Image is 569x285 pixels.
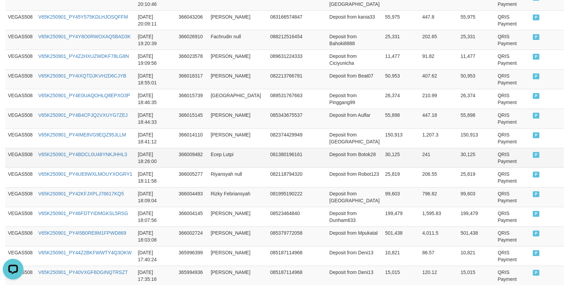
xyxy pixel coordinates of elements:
td: 089531767663 [268,89,308,109]
td: Rizky Febriansyah [208,187,268,207]
td: 407.62 [420,69,458,89]
td: 082118794320 [268,167,308,187]
td: 91.82 [420,50,458,69]
td: 50,953 [458,69,495,89]
td: VEGAS508 [5,187,36,207]
td: QRIS Payment [495,246,530,266]
td: 25,331 [458,30,495,50]
a: V65K250901_PY4IME8VG9EQZ95JLLM [38,132,126,138]
td: Deposit from [GEOGRAPHIC_DATA] [327,128,382,148]
td: Deposit from Ciciyunicha [327,50,382,69]
td: 11,477 [458,50,495,69]
td: 25,819 [458,167,495,187]
td: 501,438 [458,226,495,246]
td: 99,603 [382,187,420,207]
a: V65K250901_PY42KFJXPLJ76617KQ5 [38,191,124,196]
td: 447.18 [420,109,458,128]
td: 365996399 [176,246,208,266]
td: 088212516454 [268,30,308,50]
td: 501,438 [382,226,420,246]
td: 241 [420,148,458,167]
td: 081995190222 [268,187,308,207]
a: V65K250901_PY45Y575KDLHJOSQFFM [38,14,128,20]
td: 99,603 [458,187,495,207]
td: 150,913 [458,128,495,148]
td: [DATE] 19:20:39 [135,30,176,50]
td: 11,477 [382,50,420,69]
td: 366043206 [176,10,208,30]
td: VEGAS508 [5,69,36,89]
td: [DATE] 18:55:01 [135,69,176,89]
td: 085343675537 [268,109,308,128]
td: [DATE] 18:09:04 [135,187,176,207]
td: 366009482 [176,148,208,167]
td: Deposit from Beat07 [327,69,382,89]
td: [DATE] 18:03:08 [135,226,176,246]
td: 10,821 [458,246,495,266]
td: 210.99 [420,89,458,109]
td: [DATE] 18:26:00 [135,148,176,167]
td: [DATE] 18:11:58 [135,167,176,187]
td: QRIS Payment [495,148,530,167]
td: [GEOGRAPHIC_DATA] [208,89,268,109]
td: 25,819 [382,167,420,187]
td: Fachrudin null [208,30,268,50]
a: V65K250901_PY4UE6WXLMOUYXOGRY1 [38,171,132,177]
td: 089631224333 [268,50,308,69]
td: [PERSON_NAME] [208,128,268,148]
td: 085379772058 [268,226,308,246]
span: PAID [533,172,540,177]
td: QRIS Payment [495,109,530,128]
td: 199,479 [458,207,495,226]
td: [DATE] 18:07:56 [135,207,176,226]
td: VEGAS508 [5,246,36,266]
td: 085187114968 [268,246,308,266]
a: V65K250901_PY44Z2BKFWWTY4Q3OKW [38,250,132,255]
a: V65K250901_PY4B4CPJQ2VXUYG7ZEJ [38,112,128,118]
td: Deposit from Bahoki8888 [327,30,382,50]
td: 150,913 [382,128,420,148]
td: Deposit from Robot123 [327,167,382,187]
td: 4,011.5 [420,226,458,246]
td: Deposit from kania33 [327,10,382,30]
span: PAID [533,231,540,236]
td: QRIS Payment [495,128,530,148]
td: 55,898 [382,109,420,128]
span: PAID [533,191,540,197]
td: 55,975 [458,10,495,30]
td: QRIS Payment [495,226,530,246]
a: V65K250901_PY4I5B0RE8M1FPWD869 [38,230,126,236]
button: Open LiveChat chat widget [3,3,23,23]
td: 26,374 [458,89,495,109]
a: V65K250901_PY4Y8O0RWOXAQ5BAD3K [38,34,131,39]
td: 26,374 [382,89,420,109]
span: PAID [533,34,540,40]
td: 083166574847 [268,10,308,30]
td: 082374429949 [268,128,308,148]
td: QRIS Payment [495,50,530,69]
td: 30,125 [458,148,495,167]
td: [PERSON_NAME] [208,207,268,226]
td: 366005277 [176,167,208,187]
td: 366002724 [176,226,208,246]
td: [DATE] 18:46:35 [135,89,176,109]
td: 366026910 [176,30,208,50]
td: QRIS Payment [495,187,530,207]
td: [DATE] 20:09:11 [135,10,176,30]
td: QRIS Payment [495,69,530,89]
td: [DATE] 18:41:12 [135,128,176,148]
span: PAID [533,113,540,119]
td: 199,479 [382,207,420,226]
span: PAID [533,250,540,256]
td: 25,331 [382,30,420,50]
td: 366015145 [176,109,208,128]
td: Deposit from Botok28 [327,148,382,167]
td: 081380196161 [268,148,308,167]
td: 366004145 [176,207,208,226]
td: VEGAS508 [5,50,36,69]
td: 447.8 [420,10,458,30]
td: [DATE] 19:09:56 [135,50,176,69]
span: PAID [533,132,540,138]
td: 366014110 [176,128,208,148]
td: 366018317 [176,69,208,89]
